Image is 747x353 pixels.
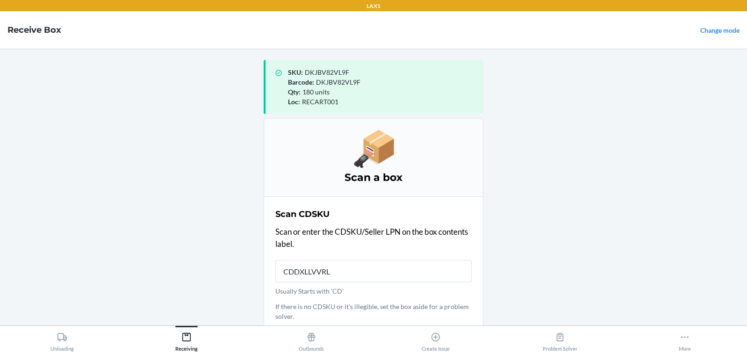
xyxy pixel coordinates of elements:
button: Outbounds [249,326,373,352]
p: Usually Starts with 'CD' [275,286,472,296]
div: Create Issue [422,328,450,352]
button: Receiving [124,326,249,352]
span: RECART001 [302,98,338,106]
p: If there is no CDSKU or it's illegible, set the box aside for a problem solver. [275,302,472,321]
div: Problem Solver [543,328,577,352]
h3: Scan a box [275,170,472,185]
input: Usually Starts with 'CD' [275,260,472,282]
span: 180 units [302,88,330,96]
h2: Scan CDSKU [275,208,330,220]
button: Create Issue [373,326,498,352]
p: LAX1 [366,2,381,10]
p: Scan or enter the CDSKU/Seller LPN on the box contents label. [275,226,472,250]
span: Loc : [288,98,300,106]
a: Change mode [700,26,740,34]
div: Unloading [50,328,74,352]
div: Receiving [175,328,198,352]
div: Outbounds [299,328,324,352]
span: DKJBV82VL9F [316,78,360,86]
h4: Receive Box [7,24,61,36]
div: More [679,328,691,352]
button: Problem Solver [498,326,622,352]
span: Barcode : [288,78,314,86]
span: Qty : [288,88,301,96]
span: DKJBV82VL9F [305,68,349,76]
button: More [623,326,747,352]
span: SKU : [288,68,303,76]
